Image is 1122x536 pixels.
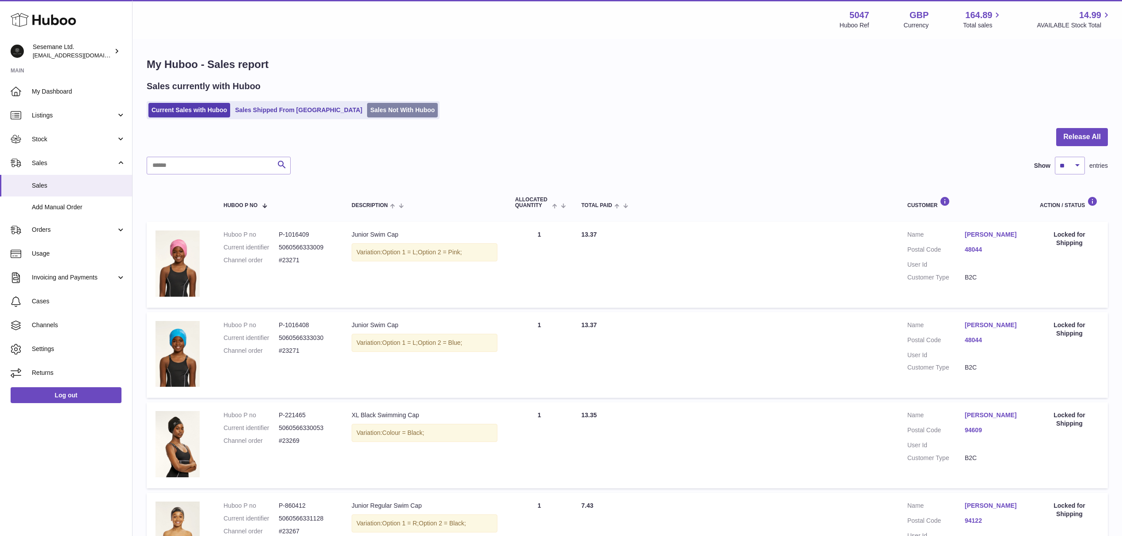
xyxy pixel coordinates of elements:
[32,273,116,282] span: Invoicing and Payments
[32,181,125,190] span: Sales
[1037,9,1111,30] a: 14.99 AVAILABLE Stock Total
[1079,9,1101,21] span: 14.99
[910,9,929,21] strong: GBP
[33,43,112,60] div: Sesemane Ltd.
[11,387,121,403] a: Log out
[849,9,869,21] strong: 5047
[904,21,929,30] div: Currency
[32,297,125,306] span: Cases
[32,226,116,234] span: Orders
[32,345,125,353] span: Settings
[1037,21,1111,30] span: AVAILABLE Stock Total
[32,135,116,143] span: Stock
[33,52,130,59] span: [EMAIL_ADDRESS][DOMAIN_NAME]
[32,321,125,329] span: Channels
[32,249,125,258] span: Usage
[32,159,116,167] span: Sales
[965,9,992,21] span: 164.89
[32,111,116,120] span: Listings
[840,21,869,30] div: Huboo Ref
[32,203,125,211] span: Add Manual Order
[963,9,1002,30] a: 164.89 Total sales
[32,87,125,96] span: My Dashboard
[32,369,125,377] span: Returns
[11,45,24,58] img: internalAdmin-5047@internal.huboo.com
[963,21,1002,30] span: Total sales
